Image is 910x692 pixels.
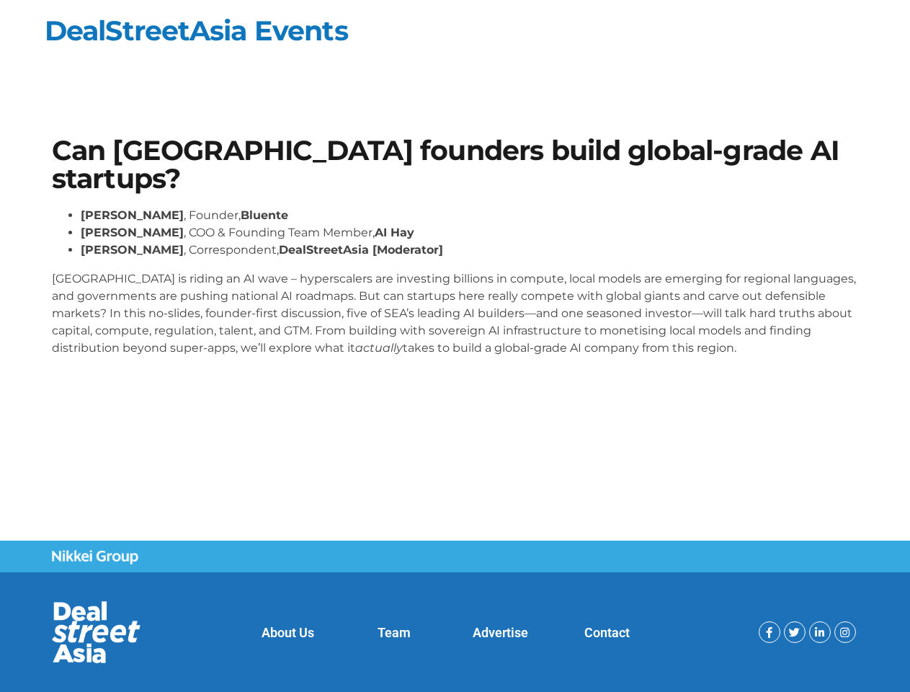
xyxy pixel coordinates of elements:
[81,243,184,257] strong: [PERSON_NAME]
[241,208,288,222] strong: Bluente
[52,550,138,564] img: Nikkei Group
[81,241,859,259] li: , Correspondent,
[378,625,411,640] a: Team
[355,341,403,355] em: actually
[375,226,414,239] strong: AI Hay
[81,226,184,239] strong: [PERSON_NAME]
[262,625,314,640] a: About Us
[52,137,859,192] h1: Can [GEOGRAPHIC_DATA] founders build global-grade AI startups?
[81,207,859,224] li: , Founder,
[52,270,859,357] p: [GEOGRAPHIC_DATA] is riding an AI wave – hyperscalers are investing billions in compute, local mo...
[584,625,630,640] a: Contact
[45,14,348,48] a: DealStreetAsia Events
[473,625,528,640] a: Advertise
[81,224,859,241] li: , COO & Founding Team Member,
[279,243,443,257] strong: DealStreetAsia [Moderator]
[81,208,184,222] strong: [PERSON_NAME]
